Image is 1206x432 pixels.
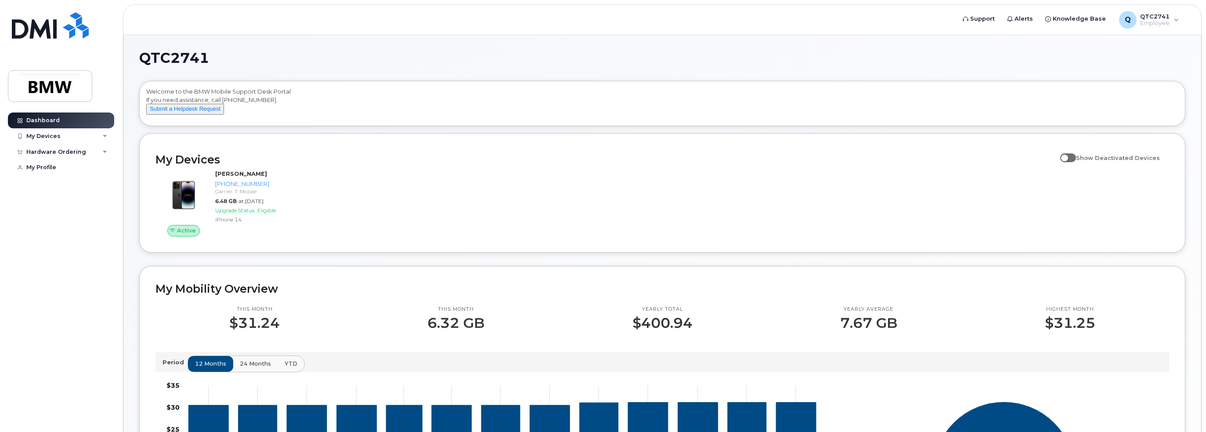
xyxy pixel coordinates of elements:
h2: My Devices [155,153,1056,166]
p: This month [229,306,280,313]
input: Show Deactivated Devices [1060,149,1067,156]
span: 6.48 GB [215,198,237,204]
tspan: $30 [166,403,180,411]
p: $31.25 [1045,315,1095,331]
a: Active[PERSON_NAME][PHONE_NUMBER]Carrier: T-Mobile6.48 GBat [DATE]Upgrade Status:EligibleiPhone 14 [155,170,401,236]
img: image20231002-3703462-njx0qo.jpeg [162,174,205,216]
div: iPhone 14 [215,216,397,223]
p: Highest month [1045,306,1095,313]
p: This month [427,306,484,313]
span: Show Deactivated Devices [1076,154,1160,161]
span: 24 months [240,359,271,368]
span: at [DATE] [238,198,264,204]
span: Upgrade Status: [215,207,256,214]
tspan: $35 [166,381,180,389]
div: [PHONE_NUMBER] [215,180,397,188]
div: Welcome to the BMW Mobile Support Desk Portal If you need assistance, call [PHONE_NUMBER]. [146,87,1178,123]
span: YTD [285,359,297,368]
p: Period [162,358,188,367]
h2: My Mobility Overview [155,282,1169,295]
strong: [PERSON_NAME] [215,170,267,177]
p: $31.24 [229,315,280,331]
span: Eligible [257,207,276,214]
p: 6.32 GB [427,315,484,331]
a: Submit a Helpdesk Request [146,105,224,112]
button: Submit a Helpdesk Request [146,104,224,115]
p: Yearly total [632,306,693,313]
p: Yearly average [840,306,897,313]
div: Carrier: T-Mobile [215,188,397,195]
p: 7.67 GB [840,315,897,331]
span: Active [177,226,196,235]
span: QTC2741 [139,51,209,65]
p: $400.94 [632,315,693,331]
